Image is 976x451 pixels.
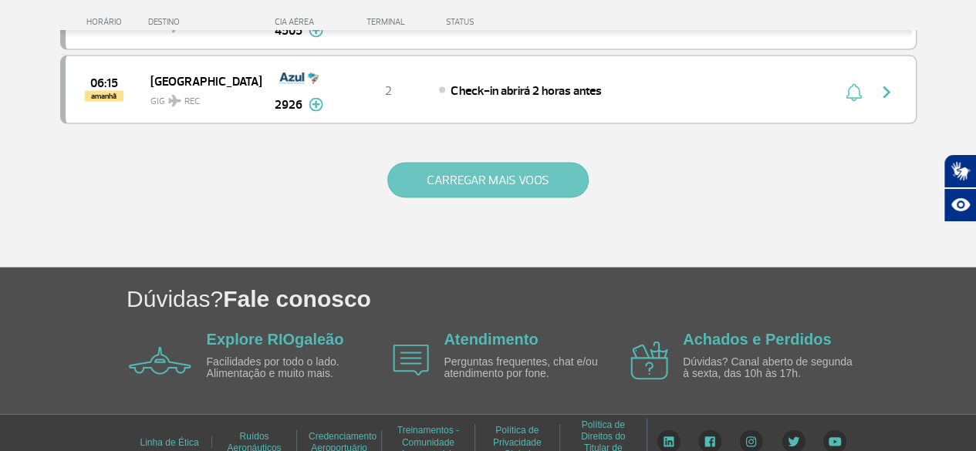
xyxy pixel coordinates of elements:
[877,83,896,102] img: seta-direita-painel-voo.svg
[168,95,181,107] img: destiny_airplane.svg
[85,91,123,102] span: amanhã
[944,154,976,188] button: Abrir tradutor de língua de sinais.
[309,98,323,112] img: mais-info-painel-voo.svg
[338,17,438,27] div: TERMINAL
[90,78,118,89] span: 2025-10-01 06:15:00
[261,17,338,27] div: CIA AÉREA
[387,163,589,198] button: CARREGAR MAIS VOOS
[184,95,200,109] span: REC
[148,17,261,27] div: DESTINO
[630,342,668,380] img: airplane icon
[385,83,392,99] span: 2
[944,188,976,222] button: Abrir recursos assistivos.
[438,17,564,27] div: STATUS
[944,154,976,222] div: Plugin de acessibilidade da Hand Talk.
[444,356,621,380] p: Perguntas frequentes, chat e/ou atendimento por fone.
[451,83,601,99] span: Check-in abrirá 2 horas antes
[129,347,191,375] img: airplane icon
[683,331,831,348] a: Achados e Perdidos
[207,331,344,348] a: Explore RIOgaleão
[683,356,860,380] p: Dúvidas? Canal aberto de segunda à sexta, das 10h às 17h.
[65,17,149,27] div: HORÁRIO
[393,345,429,376] img: airplane icon
[223,286,371,311] span: Fale conosco
[846,83,862,102] img: sino-painel-voo.svg
[275,96,302,114] span: 2926
[207,356,384,380] p: Facilidades por todo o lado. Alimentação e muito mais.
[444,331,538,348] a: Atendimento
[150,86,249,109] span: GIG
[127,283,976,315] h1: Dúvidas?
[150,71,249,91] span: [GEOGRAPHIC_DATA]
